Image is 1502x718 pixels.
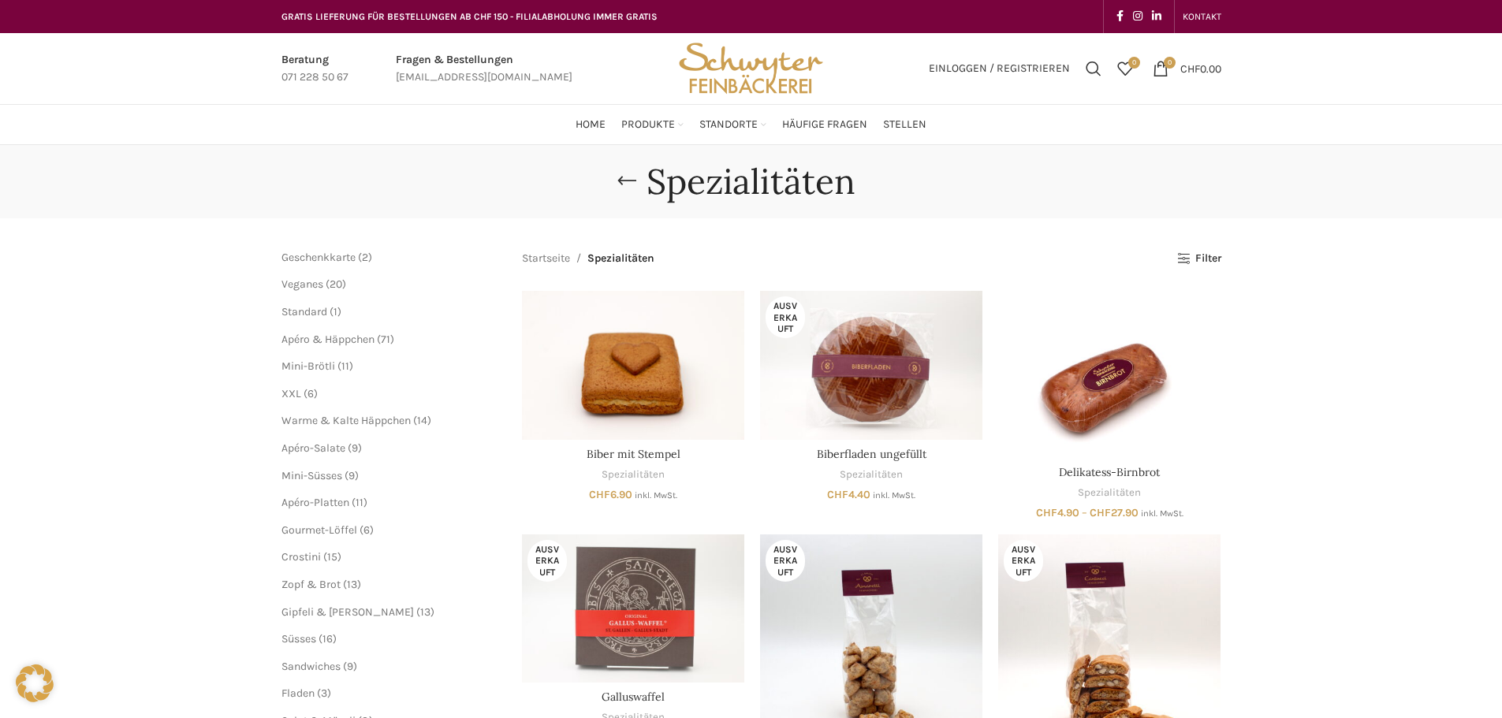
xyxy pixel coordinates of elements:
span: 13 [347,578,357,591]
a: Crostini [281,550,321,564]
h1: Spezialitäten [647,161,855,203]
bdi: 27.90 [1090,506,1139,519]
bdi: 6.90 [589,488,632,501]
span: 6 [363,523,370,537]
span: 6 [307,387,314,400]
span: 14 [417,414,427,427]
a: Filter [1177,252,1221,266]
a: Go back [607,166,647,197]
span: Ausverkauft [766,540,805,582]
span: 9 [352,441,358,455]
bdi: 4.90 [1036,506,1079,519]
a: Delikatess-Birnbrot [1059,465,1160,479]
span: Ausverkauft [766,296,805,338]
a: Warme & Kalte Häppchen [281,414,411,427]
span: KONTAKT [1183,11,1221,22]
span: – [1082,506,1087,519]
a: Apéro-Platten [281,496,349,509]
a: Site logo [673,61,828,74]
span: 0 [1164,57,1176,69]
span: 0 [1128,57,1140,69]
span: Fladen [281,686,315,700]
a: Standard [281,305,327,318]
a: Facebook social link [1112,6,1128,28]
span: 11 [356,496,363,509]
span: Ausverkauft [1004,540,1043,582]
span: 16 [322,632,333,645]
span: Spezialitäten [587,250,654,267]
a: Zopf & Brot [281,578,341,591]
a: Stellen [883,109,926,140]
a: Produkte [621,109,684,140]
a: Galluswaffel [602,690,665,704]
a: Linkedin social link [1147,6,1166,28]
a: Geschenkkarte [281,251,356,264]
div: Meine Wunschliste [1109,53,1141,84]
bdi: 0.00 [1180,61,1221,75]
a: Biberfladen ungefüllt [817,447,926,461]
a: Mini-Süsses [281,469,342,482]
a: Standorte [699,109,766,140]
a: Biber mit Stempel [522,291,744,439]
a: Einloggen / Registrieren [921,53,1078,84]
span: GRATIS LIEFERUNG FÜR BESTELLUNGEN AB CHF 150 - FILIALABHOLUNG IMMER GRATIS [281,11,658,22]
span: 13 [420,605,430,619]
div: Main navigation [274,109,1229,140]
nav: Breadcrumb [522,250,654,267]
span: CHF [1180,61,1200,75]
a: Home [576,109,606,140]
a: Biber mit Stempel [587,447,680,461]
a: Infobox link [396,51,572,87]
span: 3 [321,686,327,700]
a: Delikatess-Birnbrot [998,291,1221,457]
a: Veganes [281,277,323,291]
a: Galluswaffel [522,534,744,683]
a: Spezialitäten [602,467,665,482]
small: inkl. MwSt. [635,490,677,500]
span: 9 [348,469,355,482]
span: Standorte [699,117,758,132]
a: Suchen [1078,53,1109,84]
bdi: 4.40 [827,488,870,501]
a: Spezialitäten [840,467,903,482]
a: XXL [281,387,301,400]
span: CHF [1036,506,1057,519]
a: Süsses [281,632,316,645]
a: Sandwiches [281,660,341,673]
a: Spezialitäten [1078,485,1141,500]
span: 20 [330,277,342,291]
a: Gipfeli & [PERSON_NAME] [281,605,414,619]
span: Home [576,117,606,132]
span: Einloggen / Registrieren [929,63,1070,74]
small: inkl. MwSt. [1141,508,1183,519]
span: 15 [327,550,337,564]
a: Apéro-Salate [281,441,345,455]
img: Bäckerei Schwyter [673,33,828,104]
a: Mini-Brötli [281,359,335,373]
a: Apéro & Häppchen [281,333,375,346]
div: Secondary navigation [1175,1,1229,32]
a: Startseite [522,250,570,267]
a: 0 [1109,53,1141,84]
a: Biberfladen ungefüllt [760,291,982,439]
a: Häufige Fragen [782,109,867,140]
a: Instagram social link [1128,6,1147,28]
span: 11 [341,359,349,373]
a: Gourmet-Löffel [281,523,357,537]
a: KONTAKT [1183,1,1221,32]
span: CHF [1090,506,1111,519]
